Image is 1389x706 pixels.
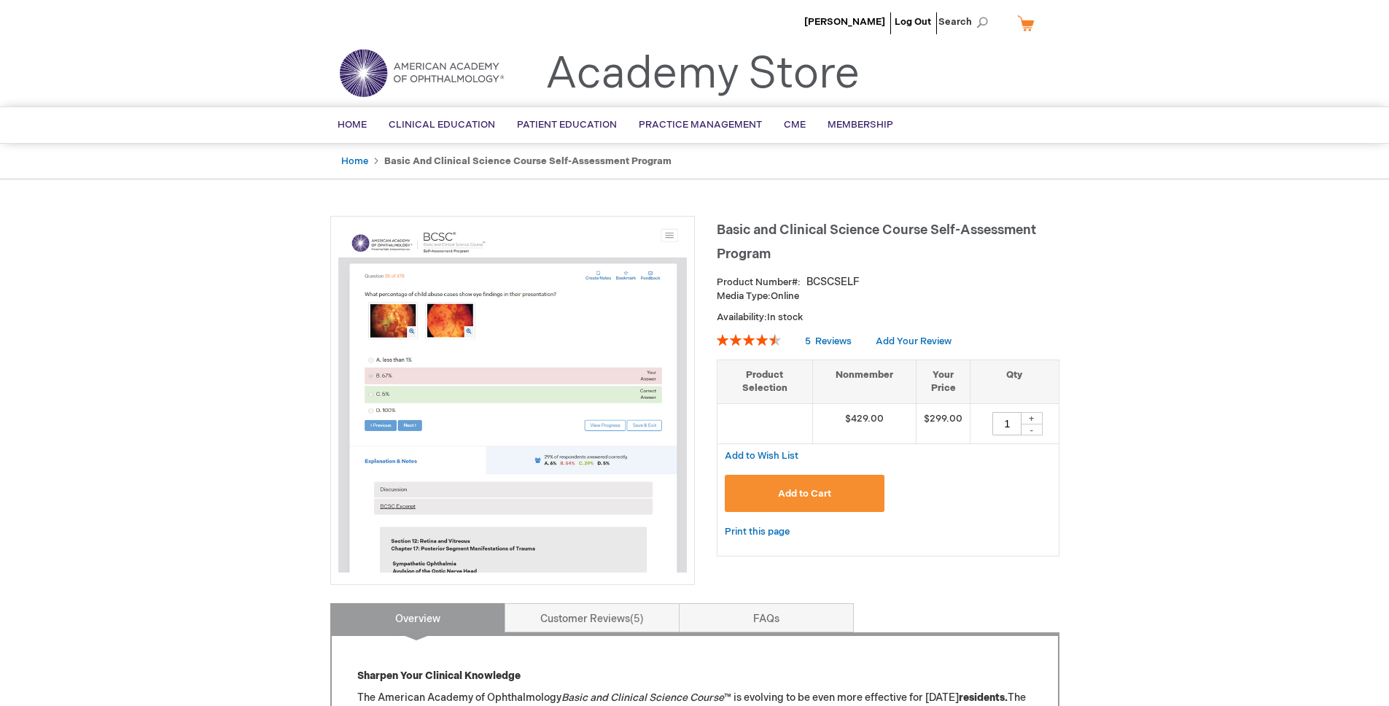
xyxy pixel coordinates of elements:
span: 5 [630,613,644,625]
img: Basic and Clinical Science Course Self-Assessment Program [338,224,687,573]
span: Membership [828,119,893,131]
span: Basic and Clinical Science Course Self-Assessment Program [717,222,1036,262]
a: Home [341,155,368,167]
span: In stock [767,311,803,323]
a: Overview [330,603,505,632]
span: Practice Management [639,119,762,131]
th: Nonmember [812,360,917,403]
th: Qty [970,360,1059,403]
a: Print this page [725,523,790,541]
a: 5 Reviews [805,335,854,347]
em: Basic and Clinical Science Course [561,691,724,704]
strong: Sharpen Your Clinical Knowledge [357,670,521,682]
td: $299.00 [917,403,970,443]
span: Patient Education [517,119,617,131]
strong: Basic and Clinical Science Course Self-Assessment Program [384,155,672,167]
span: Reviews [815,335,852,347]
button: Add to Cart [725,475,885,512]
a: FAQs [679,603,854,632]
a: Add Your Review [876,335,952,347]
p: Online [717,290,1059,303]
strong: Product Number [717,276,801,288]
span: 5 [805,335,811,347]
strong: Media Type: [717,290,771,302]
a: Add to Wish List [725,449,798,462]
th: Product Selection [717,360,813,403]
div: - [1021,424,1043,435]
span: Add to Cart [778,488,831,500]
div: 92% [717,334,781,346]
a: Customer Reviews5 [505,603,680,632]
span: Search [938,7,994,36]
a: Log Out [895,16,931,28]
strong: residents. [959,691,1008,704]
span: Home [338,119,367,131]
td: $429.00 [812,403,917,443]
th: Your Price [917,360,970,403]
p: Availability: [717,311,1059,325]
div: BCSCSELF [806,275,860,290]
input: Qty [992,412,1022,435]
a: [PERSON_NAME] [804,16,885,28]
span: CME [784,119,806,131]
span: Clinical Education [389,119,495,131]
a: Academy Store [545,48,860,101]
span: Add to Wish List [725,450,798,462]
div: + [1021,412,1043,424]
